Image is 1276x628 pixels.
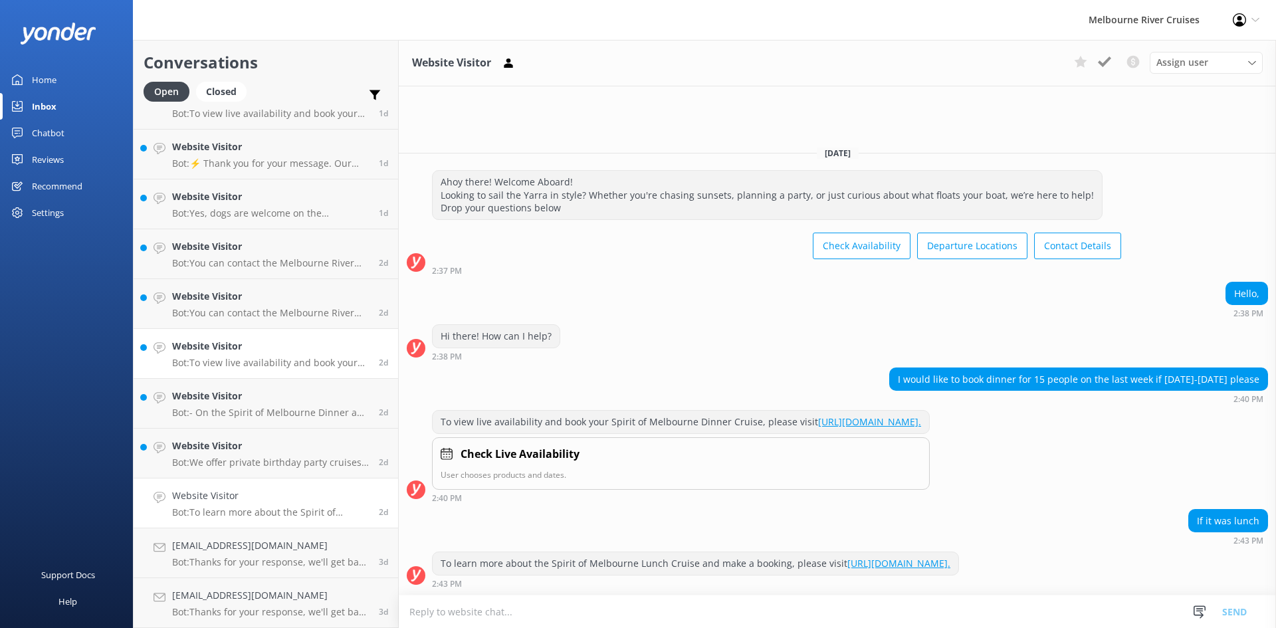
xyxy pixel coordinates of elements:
[172,389,369,403] h4: Website Visitor
[32,146,64,173] div: Reviews
[432,579,959,588] div: Oct 03 2025 02:43pm (UTC +11:00) Australia/Sydney
[32,199,64,226] div: Settings
[41,562,95,588] div: Support Docs
[432,267,462,275] strong: 2:37 PM
[134,130,398,179] a: Website VisitorBot:⚡ Thank you for your message. Our office hours are Mon - Fri 9.30am - 5pm. We'...
[379,207,388,219] span: Oct 04 2025 10:16am (UTC +11:00) Australia/Sydney
[134,429,398,478] a: Website VisitorBot:We offer private birthday party cruises for all ages, which would be perfect f...
[172,407,369,419] p: Bot: - On the Spirit of Melbourne Dinner and Lunch Cruises, a selection of drinks is included. - ...
[432,353,462,361] strong: 2:38 PM
[1226,282,1267,305] div: Hello,
[432,580,462,588] strong: 2:43 PM
[1034,233,1121,259] button: Contact Details
[172,108,369,120] p: Bot: To view live availability and book your Melbourne River Cruise experience, please visit: [UR...
[1233,310,1263,318] strong: 2:38 PM
[172,207,369,219] p: Bot: Yes, dogs are welcome on the [GEOGRAPHIC_DATA]! Please ensure they remain on a leash at all ...
[890,368,1267,391] div: I would like to book dinner for 15 people on the last week if [DATE]-[DATE] please
[134,528,398,578] a: [EMAIL_ADDRESS][DOMAIN_NAME]Bot:Thanks for your response, we'll get back to you as soon as we can...
[196,84,253,98] a: Closed
[172,289,369,304] h4: Website Visitor
[134,379,398,429] a: Website VisitorBot:- On the Spirit of Melbourne Dinner and Lunch Cruises, a selection of drinks i...
[32,173,82,199] div: Recommend
[144,82,189,102] div: Open
[379,108,388,119] span: Oct 04 2025 11:33am (UTC +11:00) Australia/Sydney
[172,439,369,453] h4: Website Visitor
[441,469,921,481] p: User chooses products and dates.
[1188,536,1268,545] div: Oct 03 2025 02:43pm (UTC +11:00) Australia/Sydney
[172,307,369,319] p: Bot: You can contact the Melbourne River Cruises team by emailing [EMAIL_ADDRESS][DOMAIN_NAME]. V...
[134,179,398,229] a: Website VisitorBot:Yes, dogs are welcome on the [GEOGRAPHIC_DATA]! Please ensure they remain on a...
[172,339,369,354] h4: Website Visitor
[1233,395,1263,403] strong: 2:40 PM
[432,266,1121,275] div: Oct 03 2025 02:37pm (UTC +11:00) Australia/Sydney
[432,352,560,361] div: Oct 03 2025 02:38pm (UTC +11:00) Australia/Sydney
[379,506,388,518] span: Oct 03 2025 02:43pm (UTC +11:00) Australia/Sydney
[172,140,369,154] h4: Website Visitor
[1225,308,1268,318] div: Oct 03 2025 02:38pm (UTC +11:00) Australia/Sydney
[379,157,388,169] span: Oct 04 2025 11:00am (UTC +11:00) Australia/Sydney
[172,189,369,204] h4: Website Visitor
[172,506,369,518] p: Bot: To learn more about the Spirit of Melbourne Lunch Cruise and make a booking, please visit [U...
[379,556,388,568] span: Oct 02 2025 05:33pm (UTC +11:00) Australia/Sydney
[134,279,398,329] a: Website VisitorBot:You can contact the Melbourne River Cruises team by emailing [EMAIL_ADDRESS][D...
[433,411,929,433] div: To view live availability and book your Spirit of Melbourne Dinner Cruise, please visit
[847,557,950,570] a: [URL][DOMAIN_NAME].
[172,457,369,469] p: Bot: We offer private birthday party cruises for all ages, which would be perfect for your daught...
[172,239,369,254] h4: Website Visitor
[144,50,388,75] h2: Conversations
[172,157,369,169] p: Bot: ⚡ Thank you for your message. Our office hours are Mon - Fri 9.30am - 5pm. We'll get back to...
[412,54,491,72] h3: Website Visitor
[172,357,369,369] p: Bot: To view live availability and book your Melbourne River Cruise experience, please visit [URL...
[379,457,388,468] span: Oct 03 2025 05:37pm (UTC +11:00) Australia/Sydney
[889,394,1268,403] div: Oct 03 2025 02:40pm (UTC +11:00) Australia/Sydney
[172,488,369,503] h4: Website Visitor
[172,588,369,603] h4: [EMAIL_ADDRESS][DOMAIN_NAME]
[813,233,910,259] button: Check Availability
[379,357,388,368] span: Oct 03 2025 09:18pm (UTC +11:00) Australia/Sydney
[196,82,247,102] div: Closed
[1189,510,1267,532] div: If it was lunch
[432,493,930,502] div: Oct 03 2025 02:40pm (UTC +11:00) Australia/Sydney
[461,446,580,463] h4: Check Live Availability
[379,606,388,617] span: Oct 02 2025 05:12pm (UTC +11:00) Australia/Sydney
[32,93,56,120] div: Inbox
[172,538,369,553] h4: [EMAIL_ADDRESS][DOMAIN_NAME]
[1150,52,1263,73] div: Assign User
[58,588,77,615] div: Help
[379,257,388,268] span: Oct 03 2025 10:24pm (UTC +11:00) Australia/Sydney
[172,556,369,568] p: Bot: Thanks for your response, we'll get back to you as soon as we can during opening hours.
[144,84,196,98] a: Open
[432,494,462,502] strong: 2:40 PM
[917,233,1027,259] button: Departure Locations
[433,325,560,348] div: Hi there! How can I help?
[817,148,859,159] span: [DATE]
[172,257,369,269] p: Bot: You can contact the Melbourne River Cruises team by emailing [EMAIL_ADDRESS][DOMAIN_NAME]. V...
[32,66,56,93] div: Home
[1233,537,1263,545] strong: 2:43 PM
[134,578,398,628] a: [EMAIL_ADDRESS][DOMAIN_NAME]Bot:Thanks for your response, we'll get back to you as soon as we can...
[433,171,1102,219] div: Ahoy there! Welcome Aboard! Looking to sail the Yarra in style? Whether you're chasing sunsets, p...
[1156,55,1208,70] span: Assign user
[134,329,398,379] a: Website VisitorBot:To view live availability and book your Melbourne River Cruise experience, ple...
[379,407,388,418] span: Oct 03 2025 06:35pm (UTC +11:00) Australia/Sydney
[134,229,398,279] a: Website VisitorBot:You can contact the Melbourne River Cruises team by emailing [EMAIL_ADDRESS][D...
[20,23,96,45] img: yonder-white-logo.png
[172,606,369,618] p: Bot: Thanks for your response, we'll get back to you as soon as we can during opening hours.
[32,120,64,146] div: Chatbot
[379,307,388,318] span: Oct 03 2025 10:11pm (UTC +11:00) Australia/Sydney
[134,478,398,528] a: Website VisitorBot:To learn more about the Spirit of Melbourne Lunch Cruise and make a booking, p...
[818,415,921,428] a: [URL][DOMAIN_NAME].
[433,552,958,575] div: To learn more about the Spirit of Melbourne Lunch Cruise and make a booking, please visit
